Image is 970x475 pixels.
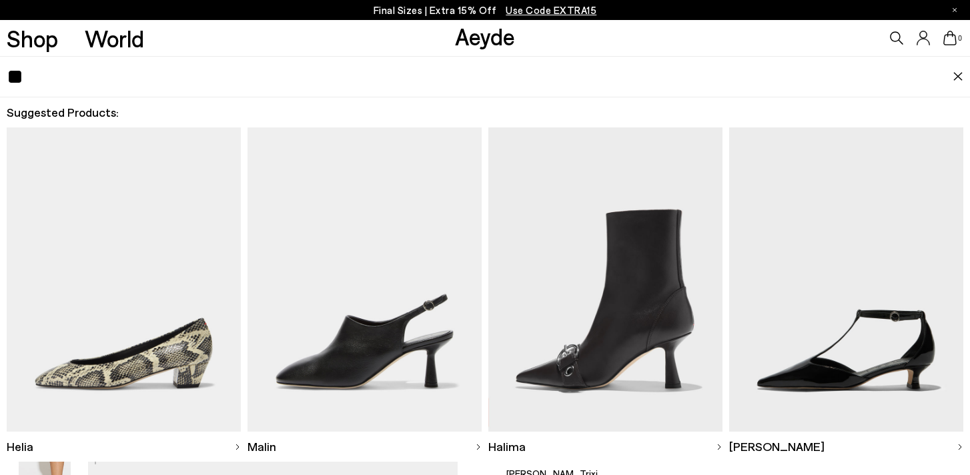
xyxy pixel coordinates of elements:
img: Descriptive text [248,127,482,432]
img: close.svg [953,72,963,81]
img: svg%3E [475,444,482,450]
h2: Suggested Products: [7,104,963,121]
img: svg%3E [716,444,722,450]
img: Descriptive text [488,127,722,432]
span: Malin [248,438,276,455]
a: Shop [7,27,58,50]
img: svg%3E [957,444,963,450]
img: Descriptive text [729,127,963,432]
a: World [85,27,144,50]
a: Aeyde [455,22,515,50]
a: Helia [7,432,241,462]
span: 0 [957,35,963,42]
a: Halima [488,432,722,462]
a: Malin [248,432,482,462]
a: 0 [943,31,957,45]
span: Halima [488,438,526,455]
span: Helia [7,438,33,455]
span: Navigate to /collections/ss25-final-sizes [506,4,596,16]
a: [PERSON_NAME] [729,432,963,462]
img: Descriptive text [7,127,241,432]
span: [PERSON_NAME] [729,438,825,455]
img: svg%3E [234,444,241,450]
p: Final Sizes | Extra 15% Off [374,2,597,19]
